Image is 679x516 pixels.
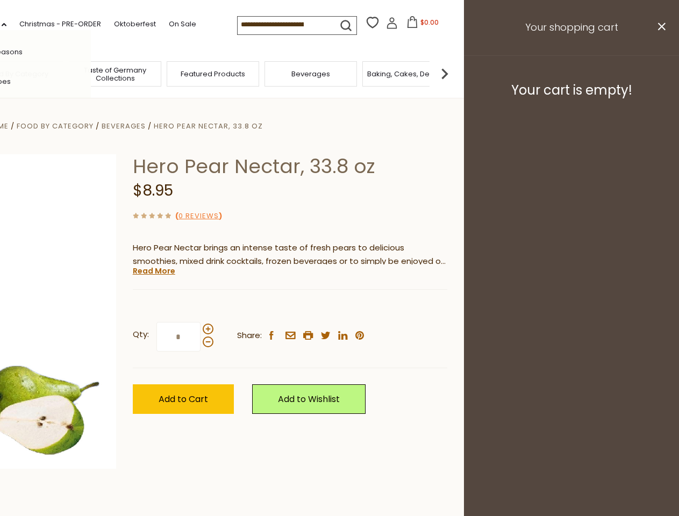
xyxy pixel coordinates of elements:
[175,211,222,221] span: ( )
[367,70,451,78] a: Baking, Cakes, Desserts
[181,70,245,78] a: Featured Products
[159,393,208,405] span: Add to Cart
[169,18,196,30] a: On Sale
[133,241,447,268] p: Hero Pear Nectar brings an intense taste of fresh pears to delicious smoothies, mixed drink cockt...
[72,66,158,82] a: Taste of Germany Collections
[102,121,146,131] a: Beverages
[252,384,366,414] a: Add to Wishlist
[178,211,219,222] a: 0 Reviews
[420,18,439,27] span: $0.00
[133,384,234,414] button: Add to Cart
[133,328,149,341] strong: Qty:
[133,154,447,178] h1: Hero Pear Nectar, 33.8 oz
[291,70,330,78] a: Beverages
[156,322,201,352] input: Qty:
[114,18,156,30] a: Oktoberfest
[434,63,455,84] img: next arrow
[133,180,173,201] span: $8.95
[237,329,262,342] span: Share:
[154,121,263,131] a: Hero Pear Nectar, 33.8 oz
[400,16,446,32] button: $0.00
[477,82,666,98] h3: Your cart is empty!
[17,121,94,131] a: Food By Category
[133,266,175,276] a: Read More
[19,18,101,30] a: Christmas - PRE-ORDER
